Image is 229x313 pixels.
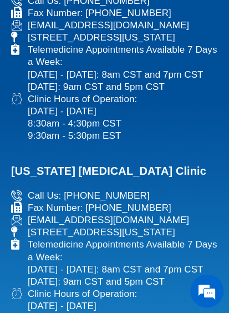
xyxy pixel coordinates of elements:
span: [STREET_ADDRESS][US_STATE] [25,32,175,44]
div: Navigation go back [12,57,29,74]
span: We're online! [70,112,159,224]
span: [STREET_ADDRESS][US_STATE] [25,226,175,239]
a: Call Us: [PHONE_NUMBER] [11,190,218,202]
a: Fax Number: [PHONE_NUMBER] [11,202,218,214]
div: Minimize live chat window [194,6,221,32]
span: Fax Number: [PHONE_NUMBER] [25,202,171,214]
span: Call Us: [PHONE_NUMBER] [25,190,150,202]
h2: [US_STATE] [MEDICAL_DATA] Clinic [11,142,218,181]
span: Fax Number: [PHONE_NUMBER] [25,7,171,19]
a: Fax Number: [PHONE_NUMBER] [11,7,218,19]
span: Telemedicine Appointments Available 7 Days a Week: [DATE] - [DATE]: 8am CST and 7pm CST [DATE]: 9... [25,44,218,93]
span: [EMAIL_ADDRESS][DOMAIN_NAME] [25,19,189,32]
span: Telemedicine Appointments Available 7 Days a Week: [DATE] - [DATE]: 8am CST and 7pm CST [DATE]: 9... [25,239,218,287]
div: Chat with us now [74,58,211,73]
span: Clinic Hours of Operation: [DATE] - [DATE] 8:30am - 4:30pm CST 9:30am - 5:30pm EST [25,93,137,142]
span: [EMAIL_ADDRESS][DOMAIN_NAME] [25,214,189,226]
textarea: Type your message and hit 'Enter' [6,248,223,287]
